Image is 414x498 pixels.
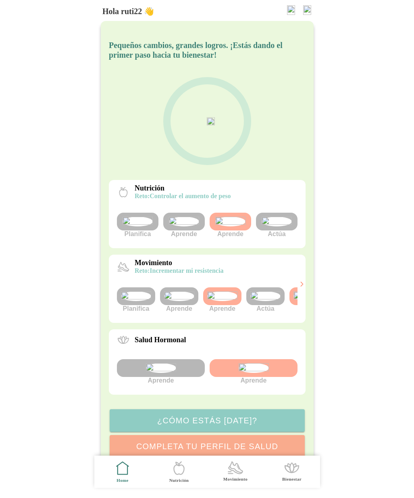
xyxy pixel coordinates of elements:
ion-button: Completa tu perfil de salud [110,435,305,458]
div: Planifica [117,213,158,238]
div: Aprende [210,213,251,238]
div: Aprende [160,287,198,312]
ion-label: Movimiento [223,476,247,482]
span: reto: [135,267,150,274]
p: Nutrición [135,184,231,193]
p: Incrementar mi resistencia [135,267,223,274]
ion-label: Nutrición [169,477,188,483]
div: Aprende [210,359,297,384]
div: Aprende [203,287,241,312]
ion-label: Home [117,477,129,483]
p: Salud Hormonal [135,336,186,344]
span: reto: [135,193,150,199]
ion-button: ¿Cómo estás [DATE]? [110,409,305,432]
div: Actúa [246,287,285,312]
p: Controlar el aumento de peso [135,193,231,200]
div: Aprende [117,359,205,384]
h5: Pequeños cambios, grandes logros. ¡Estás dando el primer paso hacia tu bienestar! [109,40,306,60]
h5: Hola ruti22 👋 [102,6,154,16]
div: Actúa [256,213,297,238]
div: Planifica [117,287,155,312]
ion-label: Bienestar [282,476,302,482]
div: Actúa [289,287,328,312]
p: Movimiento [135,259,223,267]
div: Aprende [163,213,205,238]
